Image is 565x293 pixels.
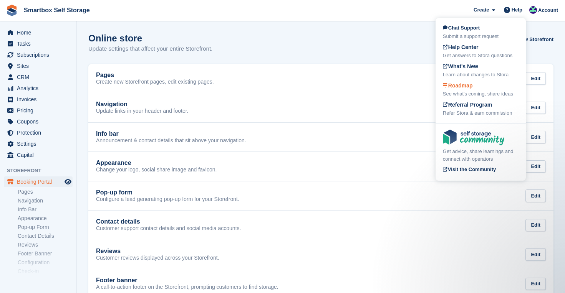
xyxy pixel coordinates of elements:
span: Capital [17,150,63,160]
a: menu [4,127,73,138]
a: Help Center Get answers to Stora questions [443,43,519,59]
span: Help [512,6,522,14]
a: menu [4,72,73,82]
div: Edit [525,278,546,290]
span: Invoices [17,94,63,105]
div: Edit [525,72,546,85]
a: menu [4,49,73,60]
span: Sites [17,61,63,71]
a: Navigation Update links in your header and footer. Edit [88,93,553,122]
h2: Reviews [96,248,121,255]
p: Update links in your header and footer. [96,108,189,115]
span: Chat Support [443,25,480,31]
p: Create new Storefront pages, edit existing pages. [96,79,214,86]
div: Submit a support request [443,33,519,40]
span: Help Center [443,44,479,50]
div: Edit [525,160,546,173]
span: Settings [17,138,63,149]
a: menu [4,94,73,105]
a: menu [4,38,73,49]
a: Pages Create new Storefront pages, edit existing pages. Edit [88,64,553,93]
a: menu [4,176,73,187]
a: Pages [18,188,73,196]
a: Get advice, share learnings and connect with operators Visit the Community [443,130,519,174]
h2: Appearance [96,160,131,166]
a: Contact Details [18,232,73,240]
p: Announcement & contact details that sit above your navigation. [96,137,246,144]
span: Tasks [17,38,63,49]
div: Edit [525,219,546,232]
h2: Info bar [96,130,119,137]
span: Protection [17,127,63,138]
span: Create [474,6,489,14]
img: community-logo-e120dcb29bea30313fccf008a00513ea5fe9ad107b9d62852cae38739ed8438e.svg [443,130,504,145]
a: View Storefront [511,33,553,46]
h1: Online store [88,33,212,43]
div: Learn about changes to Stora [443,71,519,79]
a: menu [4,27,73,38]
a: Smartbox Self Storage [21,4,93,16]
a: Contact details Customer support contact details and social media accounts. Edit [88,211,553,240]
p: Configure a lead generating pop-up form for your Storefront. [96,196,239,203]
a: Referral Program Refer Stora & earn commission [443,101,519,117]
span: Subscriptions [17,49,63,60]
span: What's New [443,63,478,69]
a: Info bar Announcement & contact details that sit above your navigation. Edit [88,123,553,152]
a: Appearance [18,215,73,222]
a: menu [4,83,73,94]
span: Roadmap [443,82,473,89]
p: A call-to-action footer on the Storefront, prompting customers to find storage. [96,284,278,291]
a: Reviews [18,241,73,249]
span: CRM [17,72,63,82]
a: menu [4,138,73,149]
div: Edit [525,131,546,143]
p: Customer support contact details and social media accounts. [96,225,241,232]
a: Navigation [18,197,73,204]
a: Roadmap See what's coming, share ideas [443,82,519,98]
div: Edit [525,248,546,261]
a: menu [4,105,73,116]
h2: Navigation [96,101,128,108]
span: Analytics [17,83,63,94]
a: Pop-up Form [18,224,73,231]
span: Account [538,7,558,14]
a: Reviews Customer reviews displayed across your Storefront. Edit [88,240,553,269]
span: Referral Program [443,102,492,108]
span: Pricing [17,105,63,116]
h2: Contact details [96,218,140,225]
h2: Footer banner [96,277,138,284]
h2: Pop-up form [96,189,133,196]
a: menu [4,116,73,127]
div: See what's coming, share ideas [443,90,519,98]
div: Edit [525,189,546,202]
span: Booking Portal [17,176,63,187]
span: Storefront [7,167,76,174]
img: Roger Canham [529,6,537,14]
div: Get answers to Stora questions [443,52,519,59]
div: Edit [525,102,546,114]
p: Update settings that affect your entire Storefront. [88,44,212,53]
a: menu [4,150,73,160]
a: Pop-up form Configure a lead generating pop-up form for your Storefront. Edit [88,181,553,211]
h2: Pages [96,72,114,79]
a: What's New Learn about changes to Stora [443,63,519,79]
span: View Storefront [517,36,553,43]
span: Visit the Community [443,166,496,172]
a: Footer Banner [18,250,73,257]
p: Customer reviews displayed across your Storefront. [96,255,219,262]
a: Preview store [63,177,73,186]
a: Appearance Change your logo, social share image and favicon. Edit [88,152,553,181]
a: menu [4,61,73,71]
p: Change your logo, social share image and favicon. [96,166,217,173]
a: Configuration [18,259,73,266]
span: Home [17,27,63,38]
span: Coupons [17,116,63,127]
a: Check-in [18,268,73,275]
div: Refer Stora & earn commission [443,109,519,117]
a: Info Bar [18,206,73,213]
img: stora-icon-8386f47178a22dfd0bd8f6a31ec36ba5ce8667c1dd55bd0f319d3a0aa187defe.svg [6,5,18,16]
div: Get advice, share learnings and connect with operators [443,148,519,163]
